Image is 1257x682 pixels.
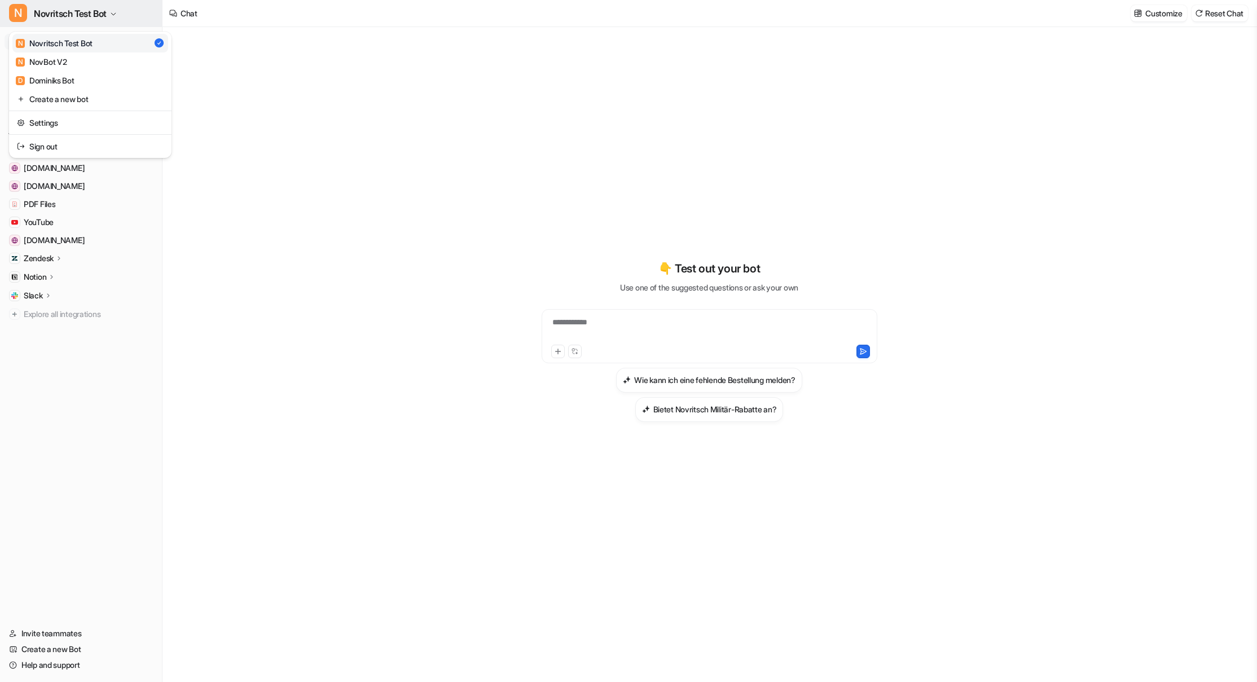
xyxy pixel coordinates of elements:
a: Create a new bot [12,90,168,108]
div: Dominiks Bot [16,74,74,86]
span: N [16,39,25,48]
a: Sign out [12,137,168,156]
span: N [9,4,27,22]
span: D [16,76,25,85]
a: Settings [12,113,168,132]
div: NovBot V2 [16,56,67,68]
img: reset [17,117,25,129]
img: reset [17,140,25,152]
div: Novritsch Test Bot [16,37,93,49]
span: N [16,58,25,67]
span: Novritsch Test Bot [34,6,107,21]
div: NNovritsch Test Bot [9,32,172,158]
img: reset [17,93,25,105]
